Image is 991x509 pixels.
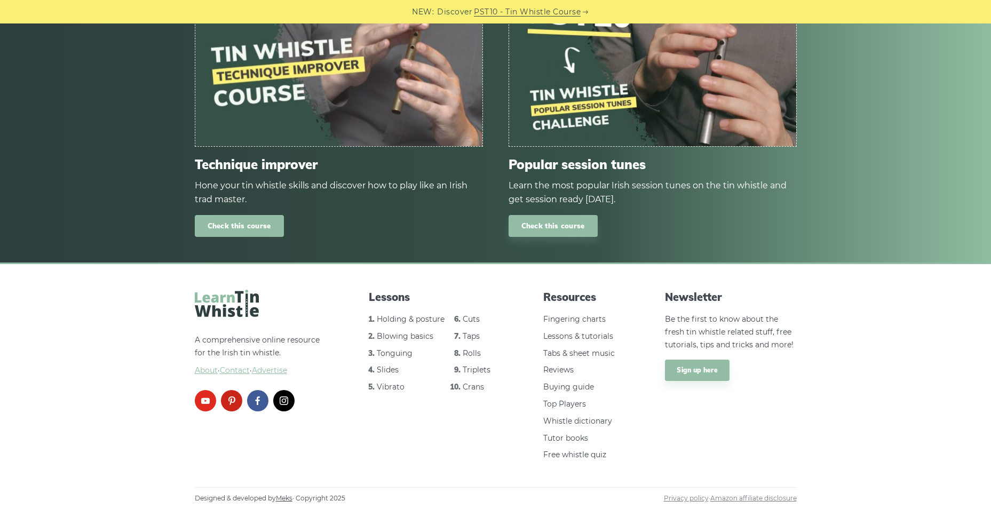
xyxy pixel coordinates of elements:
span: · [664,493,797,504]
a: Holding & posture [377,314,445,324]
a: Slides [377,365,399,375]
a: instagram [273,390,295,411]
span: Newsletter [665,290,796,305]
a: pinterest [221,390,242,411]
a: Crans [463,382,484,392]
a: Contact·Advertise [220,365,287,375]
p: Be the first to know about the fresh tin whistle related stuff, free tutorials, tips and tricks a... [665,313,796,351]
a: Whistle dictionary [543,416,612,426]
span: Contact [220,365,250,375]
a: Fingering charts [543,314,606,324]
a: Cuts [463,314,480,324]
span: NEW: [412,6,434,18]
a: Blowing basics [377,331,433,341]
a: Vibrato [377,382,405,392]
a: Amazon affiliate disclosure [710,494,797,502]
a: Triplets [463,365,490,375]
span: Advertise [252,365,287,375]
span: Discover [437,6,472,18]
div: Learn the most popular Irish session tunes on the tin whistle and get session ready [DATE]. [509,179,797,206]
span: · [195,364,326,377]
a: Meks [276,494,292,502]
a: Sign up here [665,360,730,381]
a: About [195,365,218,375]
a: Tabs & sheet music [543,348,615,358]
a: PST10 - Tin Whistle Course [474,6,581,18]
a: Tutor books [543,433,588,443]
a: Check this course [509,215,598,237]
img: LearnTinWhistle.com [195,290,259,317]
a: Buying guide [543,382,594,392]
span: Technique improver [195,157,483,172]
a: Reviews [543,365,574,375]
a: Taps [463,331,480,341]
span: Designed & developed by · Copyright 2025 [195,493,345,504]
a: Privacy policy [664,494,709,502]
a: Rolls [463,348,481,358]
a: Free whistle quiz [543,450,606,459]
span: Resources [543,290,622,305]
span: Popular session tunes [509,157,797,172]
a: facebook [247,390,268,411]
div: Hone your tin whistle skills and discover how to play like an Irish trad master. [195,179,483,206]
a: Lessons & tutorials [543,331,613,341]
span: Lessons [369,290,500,305]
a: Tonguing [377,348,413,358]
a: youtube [195,390,216,411]
a: Top Players [543,399,586,409]
a: Check this course [195,215,284,237]
p: A comprehensive online resource for the Irish tin whistle. [195,334,326,377]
